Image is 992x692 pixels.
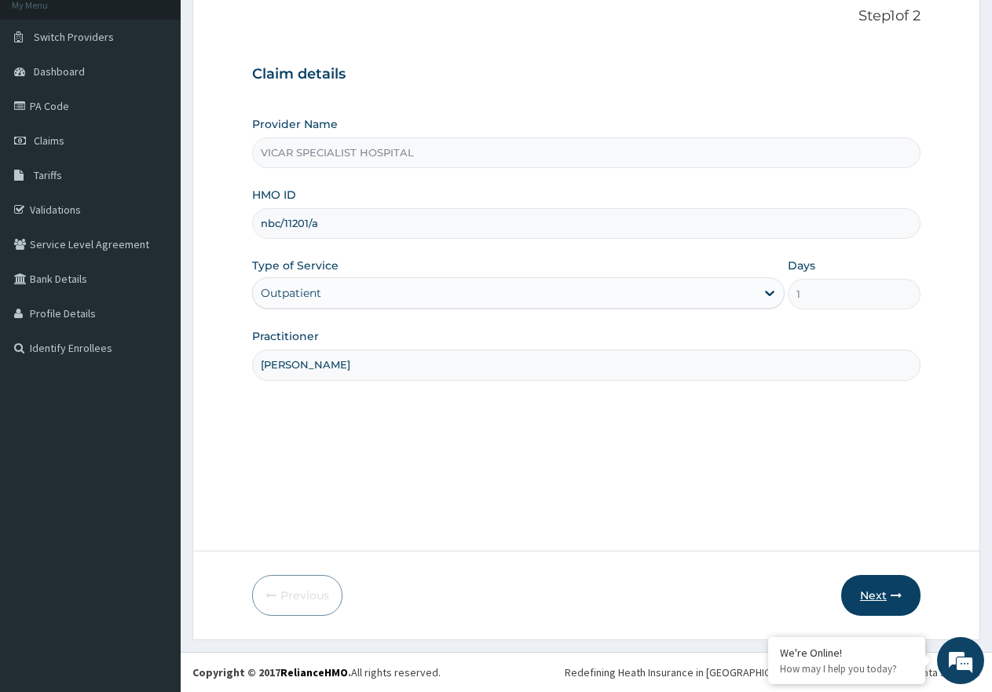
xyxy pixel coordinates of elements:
[252,116,338,132] label: Provider Name
[82,88,264,108] div: Chat with us now
[8,429,299,484] textarea: Type your message and hit 'Enter'
[252,350,921,380] input: Enter Name
[252,8,921,25] p: Step 1 of 2
[252,187,296,203] label: HMO ID
[565,665,980,680] div: Redefining Heath Insurance in [GEOGRAPHIC_DATA] using Telemedicine and Data Science!
[780,662,913,676] p: How may I help you today?
[252,208,921,239] input: Enter HMO ID
[181,652,992,692] footer: All rights reserved.
[252,328,319,344] label: Practitioner
[841,575,921,616] button: Next
[91,198,217,357] span: We're online!
[258,8,295,46] div: Minimize live chat window
[34,168,62,182] span: Tariffs
[261,285,321,301] div: Outpatient
[788,258,815,273] label: Days
[252,575,342,616] button: Previous
[34,134,64,148] span: Claims
[252,66,921,83] h3: Claim details
[192,665,351,679] strong: Copyright © 2017 .
[29,79,64,118] img: d_794563401_company_1708531726252_794563401
[252,258,339,273] label: Type of Service
[34,30,114,44] span: Switch Providers
[780,646,913,660] div: We're Online!
[34,64,85,79] span: Dashboard
[280,665,348,679] a: RelianceHMO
